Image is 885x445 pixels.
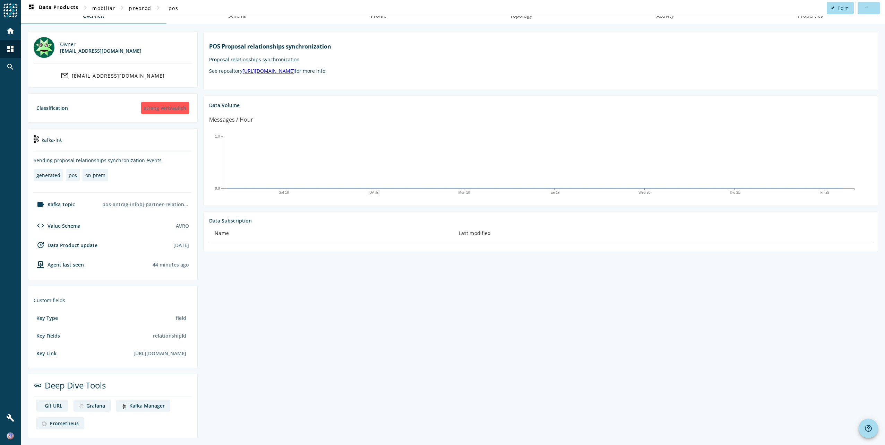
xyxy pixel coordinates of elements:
[116,400,170,412] a: deep dive imageKafka Manager
[656,14,674,18] span: Activity
[89,2,118,14] button: mobiliar
[831,6,835,10] mat-icon: edit
[209,43,872,50] h1: POS Proposal relationships synchronization
[27,4,78,12] span: Data Products
[141,102,189,114] div: streng vertraulich
[162,2,184,14] button: pos
[458,191,470,194] text: Mon 18
[215,186,220,190] text: 0.0
[34,241,97,249] div: Data Product update
[34,381,42,390] mat-icon: link
[36,241,45,249] mat-icon: update
[6,63,15,71] mat-icon: search
[209,68,872,74] p: See repository for more info.
[6,45,15,53] mat-icon: dashboard
[453,224,872,243] th: Last modified
[34,157,192,164] div: Sending proposal relationships synchronization events
[169,5,178,11] span: pos
[61,71,69,80] mat-icon: mail_outline
[36,200,45,209] mat-icon: label
[176,222,189,229] div: AVRO
[42,421,47,426] img: deep dive image
[820,191,830,194] text: Fri 22
[209,217,872,224] div: Data Subscription
[36,172,60,178] div: generated
[34,37,54,58] img: spacex@mobi.ch
[34,69,192,82] a: [EMAIL_ADDRESS][DOMAIN_NAME]
[34,297,192,304] div: Custom fields
[173,312,189,324] div: field
[86,402,105,409] div: Grafana
[729,191,740,194] text: Thu 21
[827,2,854,14] button: Edit
[118,3,126,12] mat-icon: chevron_right
[129,5,151,11] span: preprod
[34,134,192,151] div: kafka-int
[865,6,868,10] mat-icon: more_horiz
[34,260,84,269] div: agent-env-preprod
[837,5,848,11] span: Edit
[36,221,45,230] mat-icon: code
[864,424,873,433] mat-icon: help_outline
[510,14,532,18] span: Topology
[639,191,651,194] text: Wed 20
[279,191,289,194] text: Sat 16
[36,315,58,321] div: Key Type
[36,400,68,412] a: deep dive imageGit URL
[209,56,872,63] p: Proposal relationships synchronization
[60,41,141,47] div: Owner
[34,221,80,230] div: Value Schema
[154,3,162,12] mat-icon: chevron_right
[50,420,79,427] div: Prometheus
[153,261,189,268] div: Agents typically reports every 15min to 1h
[45,402,62,409] div: Git URL
[126,2,154,14] button: preprod
[242,68,295,74] a: [URL][DOMAIN_NAME]
[79,404,84,409] img: deep dive image
[83,14,104,18] span: Overview
[228,14,247,18] span: Schema
[6,414,15,422] mat-icon: build
[100,198,192,210] div: pos-antrag-infobj-partner-relationship-preprod
[209,224,453,243] th: Name
[36,417,84,429] a: deep dive imagePrometheus
[129,402,165,409] div: Kafka Manager
[215,134,220,138] text: 1.0
[34,379,192,397] div: Deep Dive Tools
[371,14,386,18] span: Profile
[74,400,111,412] a: deep dive imageGrafana
[72,72,165,79] div: [EMAIL_ADDRESS][DOMAIN_NAME]
[34,135,39,143] img: kafka-int
[36,332,60,339] div: Key Fields
[173,242,189,248] div: [DATE]
[27,4,35,12] mat-icon: dashboard
[85,172,105,178] div: on-prem
[549,191,560,194] text: Tue 19
[7,433,14,439] img: 643656ed09b70f56f822a51234ac1f3e
[209,115,253,124] div: Messages / Hour
[36,105,68,111] div: Classification
[92,5,115,11] span: mobiliar
[131,347,189,359] div: [URL][DOMAIN_NAME]
[60,47,141,54] div: [EMAIL_ADDRESS][DOMAIN_NAME]
[122,404,127,409] img: deep dive image
[798,14,823,18] span: Properties
[150,330,189,342] div: relationshipId
[81,3,89,12] mat-icon: chevron_right
[209,102,872,108] div: Data Volume
[36,350,57,357] div: Key Link
[6,27,15,35] mat-icon: home
[69,172,77,178] div: pos
[3,3,17,17] img: spoud-logo.svg
[24,2,81,14] button: Data Products
[369,191,380,194] text: [DATE]
[34,200,75,209] div: Kafka Topic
